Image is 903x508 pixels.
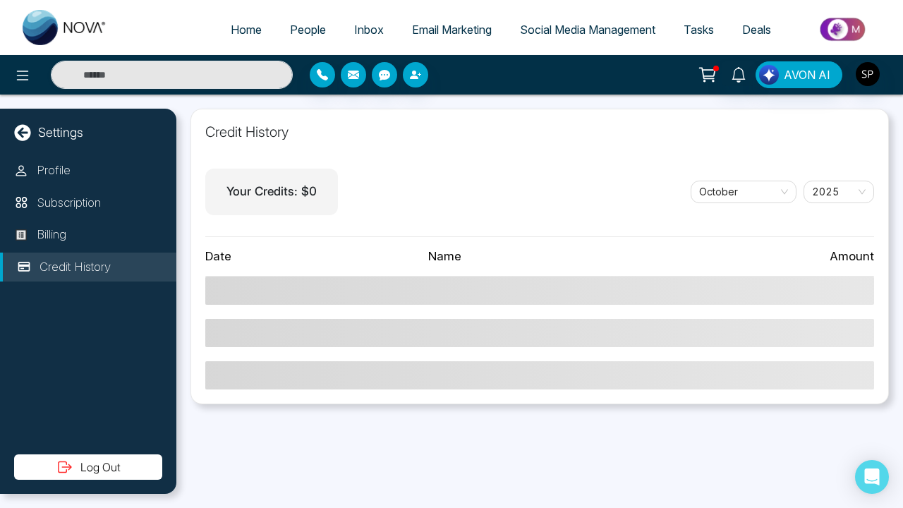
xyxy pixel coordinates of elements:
a: Home [217,16,276,43]
a: Deals [728,16,785,43]
span: Social Media Management [520,23,655,37]
span: Deals [742,23,771,37]
span: $ 0 [301,184,317,198]
div: Amount [651,248,874,266]
p: Subscription [37,194,101,212]
p: Credit History [40,258,111,277]
a: People [276,16,340,43]
span: 2025 [812,181,866,202]
p: Your Credits: [226,183,317,201]
span: Tasks [684,23,714,37]
span: October [699,181,788,202]
button: AVON AI [756,61,842,88]
button: Log Out [14,454,162,480]
img: Lead Flow [759,65,779,85]
a: Social Media Management [506,16,669,43]
p: Billing [37,226,66,244]
p: Profile [37,162,71,180]
h1: Credit History [205,123,874,140]
span: Home [231,23,262,37]
div: Open Intercom Messenger [855,460,889,494]
div: Name [428,248,651,266]
img: Nova CRM Logo [23,10,107,45]
div: Date [205,248,428,266]
a: Email Marketing [398,16,506,43]
p: Settings [38,123,83,142]
a: Tasks [669,16,728,43]
a: Inbox [340,16,398,43]
span: AVON AI [784,66,830,83]
img: Market-place.gif [792,13,895,45]
span: People [290,23,326,37]
span: Inbox [354,23,384,37]
img: User Avatar [856,62,880,86]
span: Email Marketing [412,23,492,37]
